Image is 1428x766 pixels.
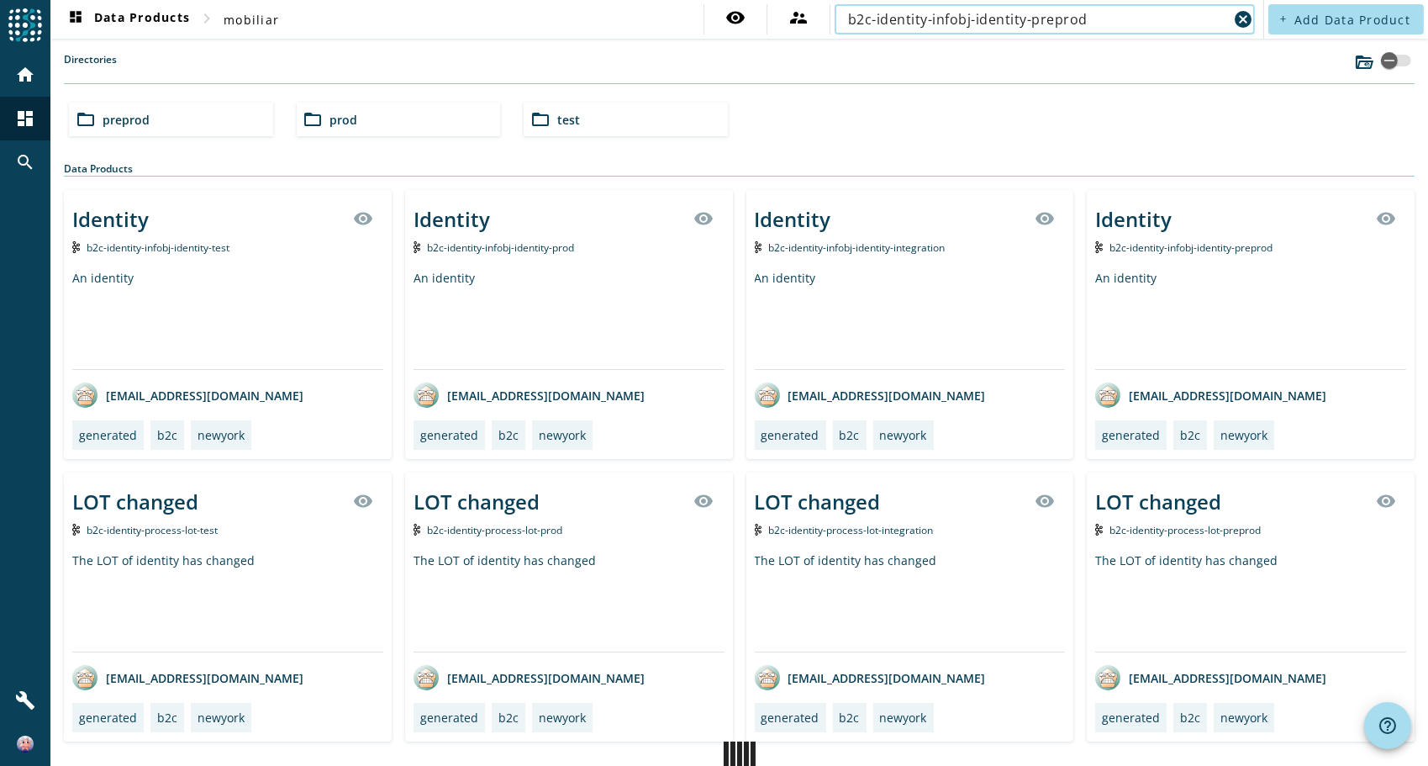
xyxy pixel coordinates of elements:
[72,665,97,690] img: avatar
[414,205,490,233] div: Identity
[420,427,478,443] div: generated
[414,241,421,253] img: Kafka Topic: b2c-identity-infobj-identity-prod
[788,8,809,28] mat-icon: supervisor_account
[694,491,714,511] mat-icon: visibility
[1294,12,1410,28] span: Add Data Product
[755,383,986,408] div: [EMAIL_ADDRESS][DOMAIN_NAME]
[498,427,519,443] div: b2c
[1109,240,1273,255] span: Kafka Topic: b2c-identity-infobj-identity-preprod
[414,524,421,536] img: Kafka Topic: b2c-identity-process-lot-prod
[1378,716,1398,736] mat-icon: help_outline
[72,205,149,233] div: Identity
[198,710,245,726] div: newyork
[1220,427,1267,443] div: newyork
[64,52,117,83] label: Directories
[755,524,762,536] img: Kafka Topic: b2c-identity-process-lot-integration
[157,710,177,726] div: b2c
[59,4,197,34] button: Data Products
[694,209,714,229] mat-icon: visibility
[15,108,35,129] mat-icon: dashboard
[103,112,150,128] span: preprod
[755,205,831,233] div: Identity
[414,383,645,408] div: [EMAIL_ADDRESS][DOMAIN_NAME]
[72,552,383,652] div: The LOT of identity has changed
[72,524,80,536] img: Kafka Topic: b2c-identity-process-lot-test
[303,109,324,129] mat-icon: folder_open
[414,665,439,690] img: avatar
[414,383,439,408] img: avatar
[755,665,986,690] div: [EMAIL_ADDRESS][DOMAIN_NAME]
[414,270,725,369] div: An identity
[1180,427,1200,443] div: b2c
[755,270,1066,369] div: An identity
[1095,552,1406,652] div: The LOT of identity has changed
[15,152,35,172] mat-icon: search
[761,427,819,443] div: generated
[72,270,383,369] div: An identity
[755,241,762,253] img: Kafka Topic: b2c-identity-infobj-identity-integration
[755,488,881,515] div: LOT changed
[1035,209,1055,229] mat-icon: visibility
[539,427,586,443] div: newyork
[1095,205,1172,233] div: Identity
[755,665,780,690] img: avatar
[157,427,177,443] div: b2c
[66,9,190,29] span: Data Products
[76,109,96,129] mat-icon: folder_open
[217,4,286,34] button: mobiliar
[1095,241,1103,253] img: Kafka Topic: b2c-identity-infobj-identity-preprod
[15,690,35,711] mat-icon: build
[530,109,551,129] mat-icon: folder_open
[72,665,303,690] div: [EMAIL_ADDRESS][DOMAIN_NAME]
[1095,383,1326,408] div: [EMAIL_ADDRESS][DOMAIN_NAME]
[848,9,1228,29] input: Search (% or * for wildcards)
[1102,710,1160,726] div: generated
[1095,524,1103,536] img: Kafka Topic: b2c-identity-process-lot-preprod
[87,240,229,255] span: Kafka Topic: b2c-identity-infobj-identity-test
[8,8,42,42] img: spoud-logo.svg
[414,488,540,515] div: LOT changed
[1268,4,1424,34] button: Add Data Product
[539,710,586,726] div: newyork
[224,12,279,28] span: mobiliar
[557,112,580,128] span: test
[1180,710,1200,726] div: b2c
[755,552,1066,652] div: The LOT of identity has changed
[768,523,933,537] span: Kafka Topic: b2c-identity-process-lot-integration
[72,383,97,408] img: avatar
[414,552,725,652] div: The LOT of identity has changed
[427,240,574,255] span: Kafka Topic: b2c-identity-infobj-identity-prod
[755,383,780,408] img: avatar
[79,710,137,726] div: generated
[1109,523,1261,537] span: Kafka Topic: b2c-identity-process-lot-preprod
[414,665,645,690] div: [EMAIL_ADDRESS][DOMAIN_NAME]
[427,523,562,537] span: Kafka Topic: b2c-identity-process-lot-prod
[420,710,478,726] div: generated
[1231,8,1255,31] button: Clear
[72,488,198,515] div: LOT changed
[880,427,927,443] div: newyork
[72,241,80,253] img: Kafka Topic: b2c-identity-infobj-identity-test
[1220,710,1267,726] div: newyork
[198,427,245,443] div: newyork
[1376,209,1396,229] mat-icon: visibility
[1095,665,1120,690] img: avatar
[1095,270,1406,369] div: An identity
[66,9,86,29] mat-icon: dashboard
[840,710,860,726] div: b2c
[768,240,945,255] span: Kafka Topic: b2c-identity-infobj-identity-integration
[498,710,519,726] div: b2c
[17,736,34,753] img: 8a0c387468d6e3c217e870e7a2c3178e
[197,8,217,29] mat-icon: chevron_right
[1233,9,1253,29] mat-icon: cancel
[1376,491,1396,511] mat-icon: visibility
[840,427,860,443] div: b2c
[1095,488,1221,515] div: LOT changed
[725,8,746,28] mat-icon: visibility
[72,383,303,408] div: [EMAIL_ADDRESS][DOMAIN_NAME]
[79,427,137,443] div: generated
[64,161,1415,177] div: Data Products
[761,710,819,726] div: generated
[15,65,35,85] mat-icon: home
[330,112,358,128] span: prod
